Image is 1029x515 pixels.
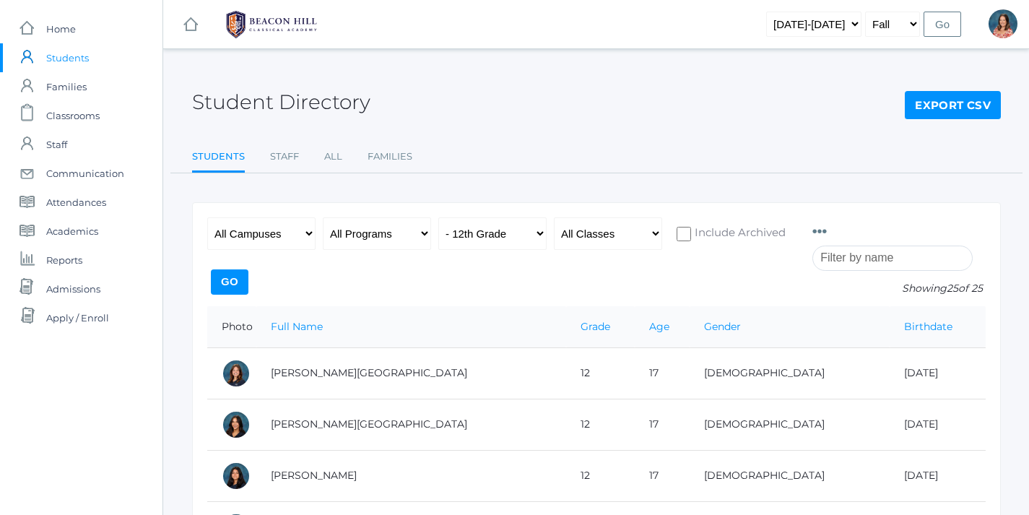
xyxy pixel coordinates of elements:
[890,347,986,399] td: [DATE]
[677,227,691,241] input: Include Archived
[271,320,323,333] a: Full Name
[690,450,890,501] td: [DEMOGRAPHIC_DATA]
[324,142,342,171] a: All
[890,450,986,501] td: [DATE]
[989,9,1017,38] div: Jennifer Jenkins
[46,72,87,101] span: Families
[924,12,961,37] input: Go
[46,188,106,217] span: Attendances
[635,399,690,450] td: 17
[256,399,566,450] td: [PERSON_NAME][GEOGRAPHIC_DATA]
[690,347,890,399] td: [DEMOGRAPHIC_DATA]
[368,142,412,171] a: Families
[904,320,952,333] a: Birthdate
[704,320,741,333] a: Gender
[192,91,370,113] h2: Student Directory
[46,159,124,188] span: Communication
[691,225,786,243] span: Include Archived
[211,269,248,295] input: Go
[222,359,251,388] div: Charlotte Abdulla
[46,130,67,159] span: Staff
[566,399,635,450] td: 12
[46,274,100,303] span: Admissions
[222,410,251,439] div: Victoria Arellano
[581,320,610,333] a: Grade
[192,142,245,173] a: Students
[270,142,299,171] a: Staff
[46,303,109,332] span: Apply / Enroll
[812,246,973,271] input: Filter by name
[947,282,958,295] span: 25
[256,450,566,501] td: [PERSON_NAME]
[46,246,82,274] span: Reports
[635,450,690,501] td: 17
[905,91,1001,120] a: Export CSV
[46,43,89,72] span: Students
[812,281,986,296] p: Showing of 25
[649,320,669,333] a: Age
[566,450,635,501] td: 12
[566,347,635,399] td: 12
[222,462,251,490] div: Isabella Arteaga
[635,347,690,399] td: 17
[690,399,890,450] td: [DEMOGRAPHIC_DATA]
[46,14,76,43] span: Home
[217,7,326,43] img: BHCALogos-05-308ed15e86a5a0abce9b8dd61676a3503ac9727e845dece92d48e8588c001991.png
[46,217,98,246] span: Academics
[890,399,986,450] td: [DATE]
[46,101,100,130] span: Classrooms
[207,306,256,348] th: Photo
[256,347,566,399] td: [PERSON_NAME][GEOGRAPHIC_DATA]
